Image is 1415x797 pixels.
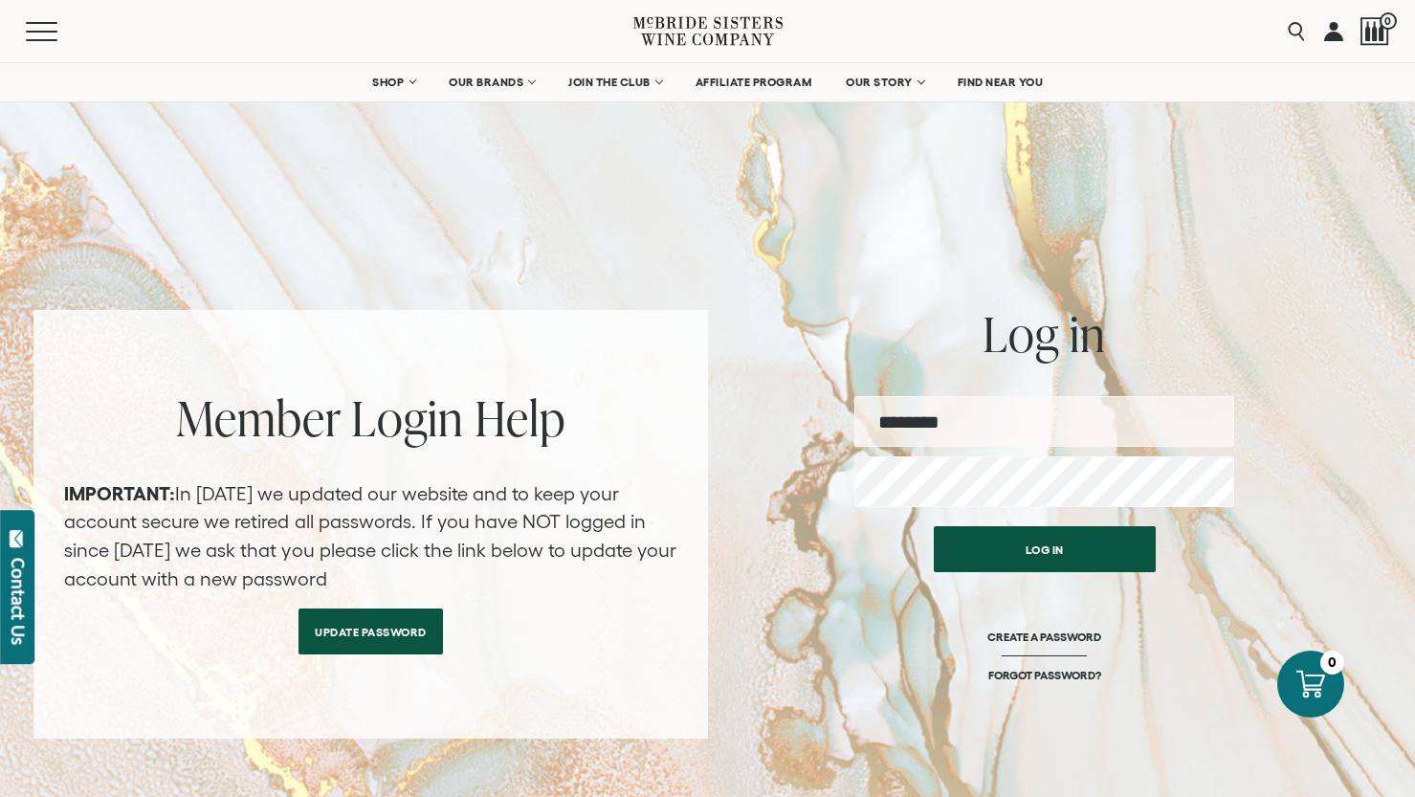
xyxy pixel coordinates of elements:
span: JOIN THE CLUB [568,76,651,89]
div: 0 [1320,651,1344,675]
p: In [DATE] we updated our website and to keep your account secure we retired all passwords. If you... [64,480,677,593]
a: OUR BRANDS [436,63,546,101]
a: CREATE A PASSWORD [987,630,1101,668]
span: FIND NEAR YOU [958,76,1044,89]
h2: Log in [854,310,1234,358]
a: JOIN THE CLUB [556,63,674,101]
h2: Member Login Help [64,394,677,442]
span: OUR BRANDS [449,76,523,89]
a: OUR STORY [833,63,936,101]
button: Log in [934,526,1156,572]
span: OUR STORY [846,76,913,89]
span: SHOP [372,76,405,89]
a: Update Password [298,609,443,654]
a: AFFILIATE PROGRAM [683,63,825,101]
a: FIND NEAR YOU [945,63,1056,101]
span: 0 [1380,12,1397,30]
button: Mobile Menu Trigger [26,22,95,41]
span: AFFILIATE PROGRAM [696,76,812,89]
div: Contact Us [9,558,28,645]
strong: IMPORTANT: [64,483,175,504]
a: FORGOT PASSWORD? [988,668,1101,682]
a: SHOP [360,63,427,101]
